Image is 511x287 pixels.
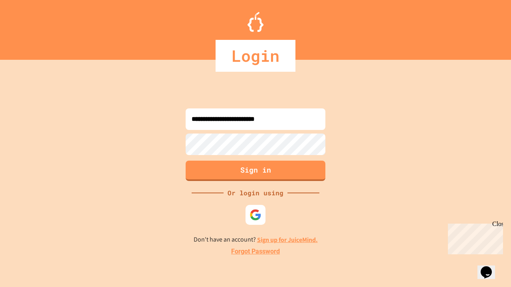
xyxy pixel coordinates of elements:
p: Don't have an account? [194,235,318,245]
img: google-icon.svg [250,209,261,221]
div: Login [216,40,295,72]
div: Chat with us now!Close [3,3,55,51]
iframe: chat widget [445,220,503,254]
iframe: chat widget [477,255,503,279]
div: Or login using [224,188,287,198]
img: Logo.svg [248,12,263,32]
a: Sign up for JuiceMind. [257,236,318,244]
a: Forgot Password [231,247,280,256]
button: Sign in [186,161,325,181]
